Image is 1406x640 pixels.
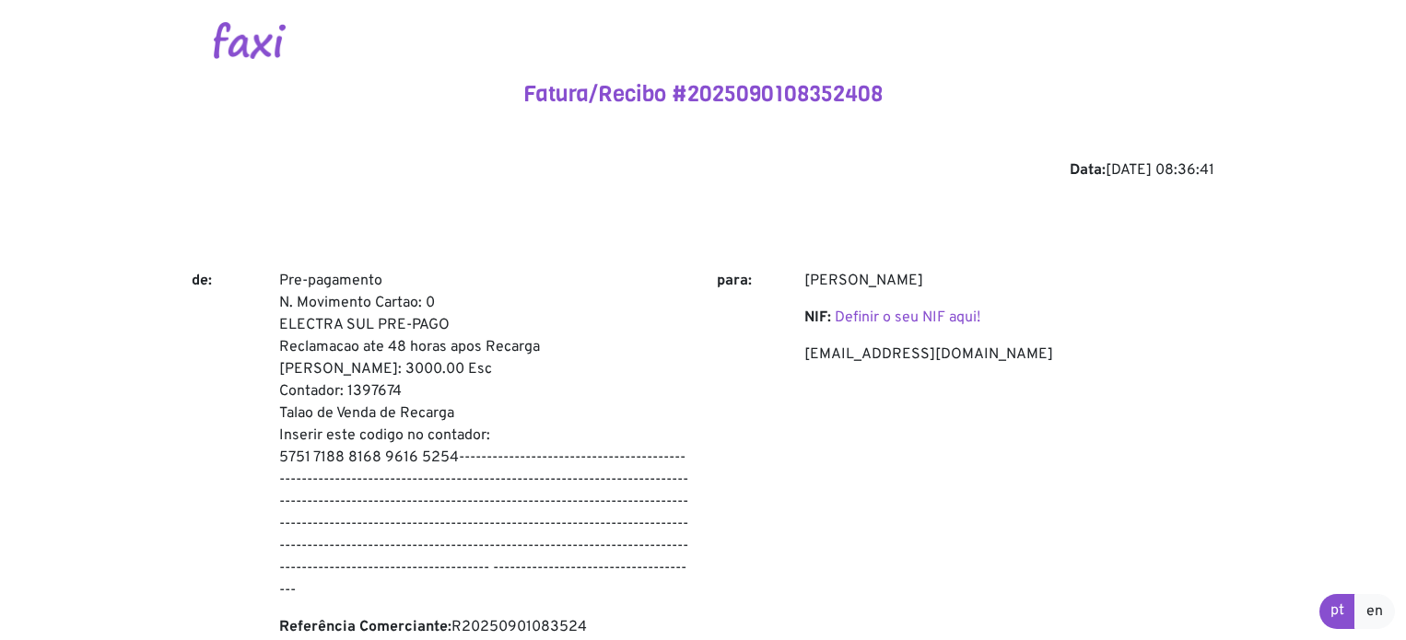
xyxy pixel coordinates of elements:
[804,308,831,327] b: NIF:
[804,343,1214,366] p: [EMAIL_ADDRESS][DOMAIN_NAME]
[1319,594,1355,629] a: pt
[1070,161,1106,180] b: Data:
[192,272,212,290] b: de:
[279,616,689,638] p: R20250901083524
[835,308,980,327] a: Definir o seu NIF aqui!
[192,81,1214,108] h4: Fatura/Recibo #2025090108352408
[279,270,689,601] p: Pre-pagamento N. Movimento Cartao: 0 ELECTRA SUL PRE-PAGO Reclamacao ate 48 horas apos Recarga [P...
[279,618,451,636] b: Referência Comerciante:
[804,270,1214,292] p: [PERSON_NAME]
[717,272,752,290] b: para:
[1354,594,1395,629] a: en
[192,159,1214,181] div: [DATE] 08:36:41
